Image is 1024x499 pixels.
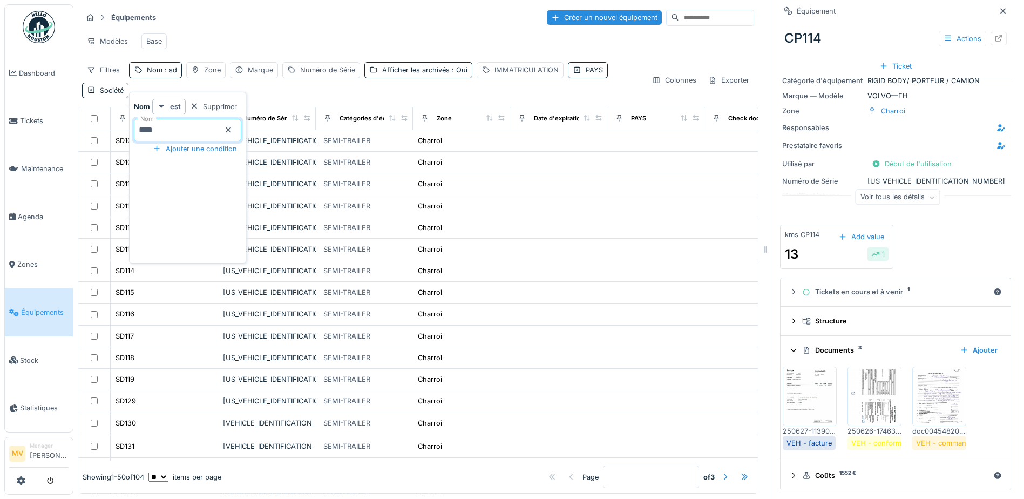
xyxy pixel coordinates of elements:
[223,266,311,276] div: [US_VEHICLE_IDENTIFICATION_NUMBER]
[534,114,584,123] div: Date d'expiration
[20,355,69,366] span: Stock
[116,136,136,146] div: SD108
[323,396,370,406] div: SEMI-TRAILER
[116,201,133,211] div: SD111
[418,374,442,385] div: Charroi
[30,442,69,450] div: Manager
[875,59,916,73] div: Ticket
[148,141,241,156] div: Ajouter une condition
[323,309,370,319] div: SEMI-TRAILER
[323,179,370,189] div: SEMI-TRAILER
[418,309,442,319] div: Charroi
[323,201,370,211] div: SEMI-TRAILER
[323,266,370,276] div: SEMI-TRAILER
[802,470,989,481] div: Coûts
[323,287,370,298] div: SEMI-TRAILER
[782,176,1009,186] div: [US_VEHICLE_IDENTIFICATION_NUMBER]
[116,396,136,406] div: SD129
[223,396,311,406] div: [US_VEHICLE_IDENTIFICATION_NUMBER]
[300,65,355,75] div: Numéro de Série
[146,36,162,46] div: Base
[916,438,974,448] div: VEH - commande
[223,244,311,254] div: [US_VEHICLE_IDENTIFICATION_NUMBER]
[437,114,452,123] div: Zone
[116,266,134,276] div: SD114
[802,287,989,297] div: Tickets en cours et à venir
[785,245,802,264] div: 13
[418,222,442,233] div: Charroi
[418,266,442,276] div: Charroi
[647,72,701,88] div: Colonnes
[323,222,370,233] div: SEMI-TRAILER
[20,116,69,126] span: Tickets
[170,102,181,112] strong: est
[116,179,134,189] div: SD110
[223,201,311,211] div: [US_VEHICLE_IDENTIFICATION_NUMBER]
[323,441,370,451] div: SEMI-TRAILER
[323,353,370,363] div: SEMI-TRAILER
[782,176,863,186] div: Numéro de Série
[418,287,442,298] div: Charroi
[134,102,150,112] strong: Nom
[418,157,442,167] div: Charroi
[204,65,221,75] div: Zone
[582,472,599,482] div: Page
[340,114,415,123] div: Catégories d'équipement
[223,157,311,167] div: [US_VEHICLE_IDENTIFICATION_NUMBER]
[323,136,370,146] div: SEMI-TRAILER
[847,426,901,436] div: 250626-174634-MVA-CP114-78 scan_HS_charroi_20250626174120.pdf
[223,374,311,385] div: [US_VEHICLE_IDENTIFICATION_NUMBER]
[782,140,863,151] div: Prestataire favoris
[494,65,559,75] div: IMMATRICULATION
[418,396,442,406] div: Charroi
[116,418,136,428] div: SD130
[21,164,69,174] span: Maintenance
[223,418,311,428] div: [VEHICLE_IDENTIFICATION_NUMBER]
[728,114,794,123] div: Check document date
[785,466,1006,485] summary: Coûts1552 €
[834,230,889,244] div: Add value
[418,441,442,451] div: Charroi
[248,65,273,75] div: Marque
[116,244,134,254] div: SD113
[82,62,125,78] div: Filtres
[323,157,370,167] div: SEMI-TRAILER
[782,91,863,101] div: Marque — Modèle
[418,201,442,211] div: Charroi
[107,12,160,23] strong: Équipements
[955,343,1002,358] div: Ajouter
[547,10,662,25] div: Créer un nouvel équipement
[323,418,370,428] div: SEMI-TRAILER
[418,136,442,146] div: Charroi
[116,353,134,363] div: SD118
[116,309,134,319] div: SD116
[786,438,832,448] div: VEH - facture
[785,340,1006,360] summary: Documents3Ajouter
[223,287,311,298] div: [US_VEHICLE_IDENTIFICATION_NUMBER]
[242,114,292,123] div: Numéro de Série
[20,403,69,413] span: Statistiques
[785,369,834,423] img: 9efiqbyly8a4h7vykasl4pnabzbq
[223,179,311,189] div: [US_VEHICLE_IDENTIFICATION_NUMBER]
[782,91,1009,101] div: VOLVO — FH
[116,441,134,451] div: SD131
[418,418,442,428] div: Charroi
[223,441,311,451] div: [VEHICLE_IDENTIFICATION_NUMBER]
[162,66,177,74] span: : sd
[418,244,442,254] div: Charroi
[148,472,221,482] div: items per page
[323,374,370,385] div: SEMI-TRAILER
[138,114,156,124] label: Nom
[116,222,134,233] div: SD112
[783,426,837,436] div: 250627-113905-AMI-CP114-83 doc00580820250627113450_005.pdf
[703,72,754,88] div: Exporter
[912,426,966,436] div: doc00454820250317145304.pdf
[802,316,998,326] div: Structure
[116,157,136,167] div: SD109
[782,123,863,133] div: Responsables
[83,472,144,482] div: Showing 1 - 50 of 104
[850,369,899,423] img: nt5r226el91c30e5wezktsuzh4wm
[881,106,905,116] div: Charroi
[116,331,134,341] div: SD117
[17,259,69,269] span: Zones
